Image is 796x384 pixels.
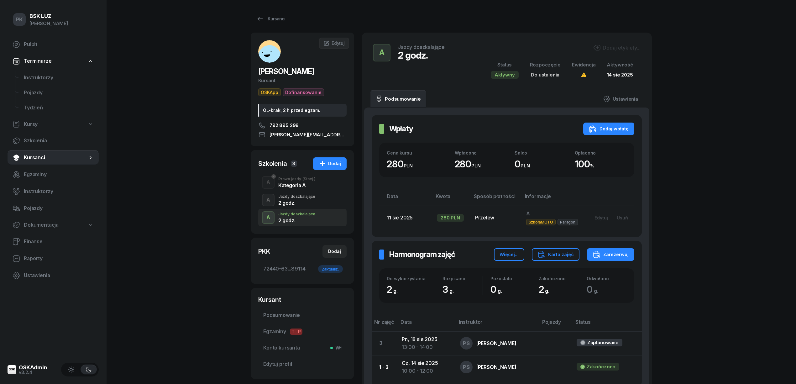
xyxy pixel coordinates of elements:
span: SzkołaMOTO [526,219,556,225]
span: Ustawienia [24,271,94,280]
a: Podsumowanie [258,308,347,323]
div: Pozostało [490,276,531,281]
div: 13:00 - 14:00 [402,343,450,351]
span: 2 [539,284,553,295]
div: Zaktualiz. [318,265,343,273]
a: Kursanci [8,150,99,165]
a: Ustawienia [8,268,99,283]
div: Usuń [617,215,628,220]
button: Dodaj [313,157,347,170]
span: 3 [291,160,297,167]
div: Karta zajęć [537,251,574,258]
div: Edytuj [594,215,608,220]
div: PKK [258,247,270,256]
div: OL-brak, 2 h przed egzam. [258,104,347,117]
div: Do wykorzystania [387,276,435,281]
button: Usuń [612,213,632,223]
div: A [264,195,273,205]
div: 280 [455,158,507,170]
small: % [590,163,594,169]
a: Tydzień [19,100,99,115]
span: 3 [443,284,457,295]
a: Egzaminy [8,167,99,182]
div: Zakończono [539,276,579,281]
small: PLN [471,163,481,169]
a: Pojazdy [19,85,99,100]
div: Kategoria A [278,183,316,188]
div: [PERSON_NAME] [476,341,516,346]
div: Rozpoczęcie [530,61,561,69]
td: 1 - 2 [372,355,397,379]
span: Pojazdy [24,89,94,97]
button: Więcej... [494,248,524,261]
span: P [296,329,302,335]
span: Dokumentacja [24,221,59,229]
div: 0 [515,158,567,170]
th: Pojazdy [538,318,572,331]
th: Sposób płatności [470,192,521,206]
th: Data [397,318,455,331]
span: (Stacj.) [302,177,316,181]
div: Prawo jazdy [278,177,316,181]
span: Edytuj [332,40,345,46]
span: T [290,329,296,335]
div: [PERSON_NAME] [29,19,68,28]
span: Edytuj profil [263,360,342,368]
div: A [264,212,273,223]
a: Ustawienia [598,90,643,108]
button: Dodaj wpłatę [583,123,634,135]
a: EgzaminyTP [258,324,347,339]
button: AJazdy doszkalające2 godz. [258,209,347,226]
span: Tydzień [24,104,94,112]
button: AJazdy doszkalające2 godz. [258,191,347,209]
a: Pulpit [8,37,99,52]
div: Ewidencja [572,61,596,69]
span: Egzaminy [24,171,94,179]
div: Aktywny [491,71,519,79]
span: Konto kursanta [263,344,342,352]
span: Egzaminy [263,328,342,336]
div: 2 godz. [278,200,315,205]
a: Finanse [8,234,99,249]
span: Wł [333,344,342,352]
span: Podsumowanie [263,311,342,319]
th: Instruktor [455,318,539,331]
span: PS [463,365,470,370]
span: 72440-63...89114 [263,265,342,273]
span: Dofinansowanie [283,88,324,96]
a: Dokumentacja [8,218,99,232]
div: 0 [490,284,531,295]
small: g. [545,288,549,294]
div: Wpłacono [455,150,507,155]
span: PK [16,17,23,22]
a: Podsumowanie [370,90,426,108]
button: OSKAppDofinansowanie [258,88,324,96]
div: 2 godz. [398,50,445,61]
div: Jazdy doszkalające [278,212,315,216]
div: [PERSON_NAME] [476,365,516,370]
div: Dodaj [328,248,341,255]
a: Instruktorzy [8,184,99,199]
div: 10:00 - 12:00 [402,367,450,375]
div: 280 PLN [437,214,464,222]
div: Dodaj etykiety... [593,44,641,51]
a: Instruktorzy [19,70,99,85]
div: 2 godz. [278,218,315,223]
span: OSKApp [258,88,281,96]
button: Zarezerwuj [587,248,634,261]
a: Terminarze [8,54,99,68]
div: Kursant [258,76,347,85]
small: PLN [404,163,413,169]
div: Jazdy doszkalające [278,195,315,198]
th: Informacje [521,192,585,206]
span: [PERSON_NAME] [258,67,314,76]
div: Kursanci [256,15,285,23]
button: A [373,44,390,61]
img: logo-xs@2x.png [8,365,16,374]
span: A [526,210,530,217]
button: A [262,176,275,189]
div: OSKAdmin [19,365,47,370]
a: Raporty [8,251,99,266]
td: Cz, 14 sie 2025 [397,355,455,379]
div: 280 [387,158,447,170]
